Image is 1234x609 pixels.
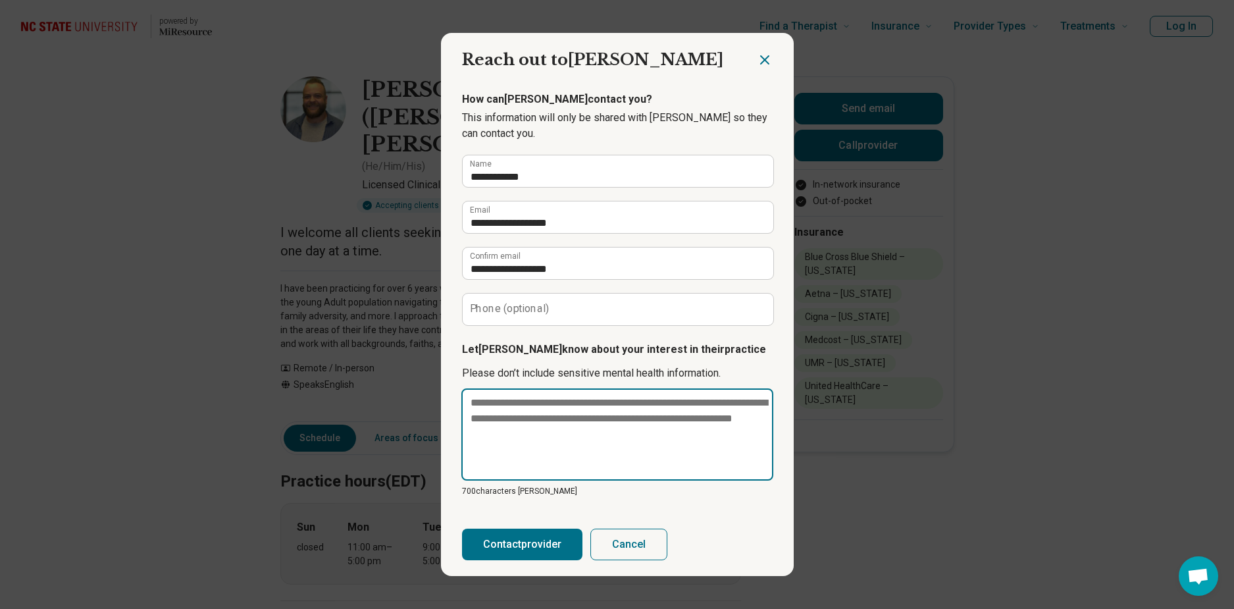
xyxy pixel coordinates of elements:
p: Let [PERSON_NAME] know about your interest in their practice [462,342,773,357]
p: 700 characters [PERSON_NAME] [462,485,773,497]
button: Cancel [590,529,667,560]
label: Phone (optional) [470,304,550,314]
button: Close dialog [757,52,773,68]
label: Email [470,206,490,214]
label: Confirm email [470,252,521,260]
p: How can [PERSON_NAME] contact you? [462,92,773,107]
label: Name [470,160,492,168]
button: Contactprovider [462,529,582,560]
p: This information will only be shared with [PERSON_NAME] so they can contact you. [462,110,773,142]
span: Reach out to [PERSON_NAME] [462,50,723,69]
p: Please don’t include sensitive mental health information. [462,365,773,381]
